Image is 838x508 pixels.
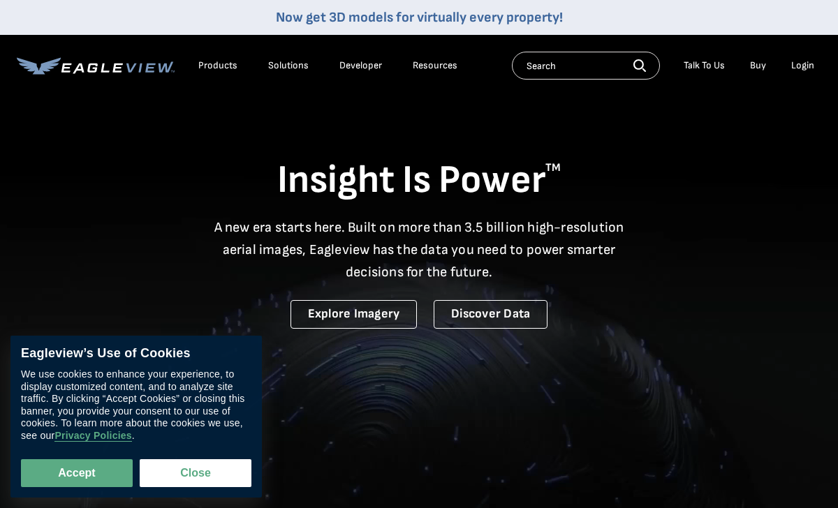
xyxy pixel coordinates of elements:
[205,216,633,283] p: A new era starts here. Built on more than 3.5 billion high-resolution aerial images, Eagleview ha...
[21,459,133,487] button: Accept
[17,156,821,205] h1: Insight Is Power
[54,430,131,442] a: Privacy Policies
[21,368,251,442] div: We use cookies to enhance your experience, to display customized content, and to analyze site tra...
[140,459,251,487] button: Close
[791,59,814,72] div: Login
[434,300,547,329] a: Discover Data
[198,59,237,72] div: Products
[268,59,309,72] div: Solutions
[545,161,561,174] sup: TM
[413,59,457,72] div: Resources
[512,52,660,80] input: Search
[291,300,418,329] a: Explore Imagery
[750,59,766,72] a: Buy
[684,59,725,72] div: Talk To Us
[276,9,563,26] a: Now get 3D models for virtually every property!
[21,346,251,361] div: Eagleview’s Use of Cookies
[339,59,382,72] a: Developer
